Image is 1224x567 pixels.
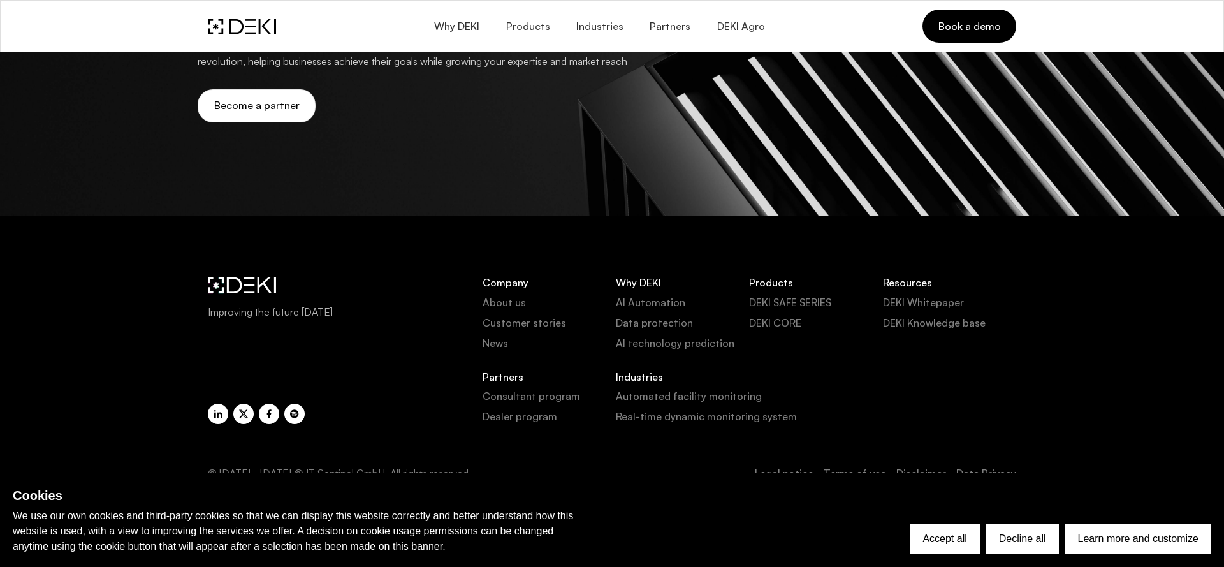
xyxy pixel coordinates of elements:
a: Terms of use [824,466,886,481]
img: DEKI Logo [208,18,276,34]
span: Become a partner [214,99,300,112]
p: Products [749,277,882,289]
a: News [483,335,616,351]
button: Industries [563,11,636,41]
a: Dealer program [483,409,616,424]
p: Resources [883,277,1016,289]
a: DEKI CORE [749,315,882,330]
a: Partners [636,11,703,41]
a: DEKI Knowledge base [883,315,1016,330]
div: © [DATE] - [DATE] @ IT Sentinel GmbH. All rights reserved. [208,466,471,481]
span: Industries [576,20,623,33]
p: As a DEKI Automation Consultant Partner, you’ll be at the forefront of the AI-driven automation r... [198,38,644,69]
p: Partners [483,371,616,383]
img: DEKI Logo [208,277,276,294]
a: Share with X [233,404,254,424]
span: Improving the future [DATE] [208,304,467,320]
a: Automated facility monitoring [616,388,883,404]
p: Industries [616,371,883,383]
button: Why DEKI [421,11,492,41]
span: Why DEKI [433,20,479,33]
a: Data protection [616,315,749,330]
a: DEKI SAFE SERIES [749,295,882,310]
span: Partners [649,20,690,33]
a: Disclaimer [896,466,946,481]
h2: Cookies [13,486,586,505]
a: Customer stories [483,315,616,330]
a: Share with Facebook [259,404,279,424]
button: Learn more and customize [1065,524,1211,554]
a: About us [483,295,616,310]
button: Decline all [986,524,1059,554]
span: Products [505,20,550,33]
a: Legal notice [755,466,813,481]
a: Book a demo [922,10,1016,43]
p: We use our own cookies and third-party cookies so that we can display this website correctly and ... [13,508,586,554]
span: DEKI Agro [716,20,764,33]
button: Products [492,11,562,41]
a: DEKI LogoImproving the future [DATE] [208,277,467,320]
a: Consultant program [483,388,616,404]
a: AI Automation [616,295,749,310]
a: AI technology prediction [616,335,749,351]
a: DEKI Agro [703,11,777,41]
p: Company [483,277,616,289]
a: Share with LinkedIn [208,404,228,424]
a: Real-time dynamic monitoring system [616,409,883,424]
button: Accept all [910,524,979,554]
span: Book a demo [938,19,1001,33]
p: Why DEKI [616,277,749,289]
a: Become a partner [198,89,316,122]
a: Data Privacy [956,466,1016,481]
a: DEKI Whitepaper [883,295,1016,310]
